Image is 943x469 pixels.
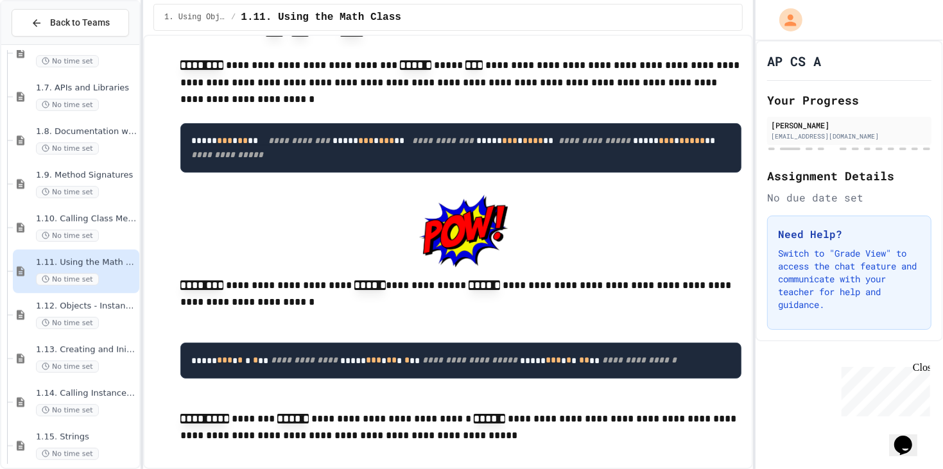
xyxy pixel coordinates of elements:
span: No time set [36,404,99,416]
div: My Account [766,5,806,35]
span: 1.10. Calling Class Methods [36,214,137,225]
h2: Your Progress [767,91,931,109]
span: Back to Teams [50,16,110,30]
span: 1.13. Creating and Initializing Objects: Constructors [36,345,137,355]
span: 1.8. Documentation with Comments and Preconditions [36,126,137,137]
div: [PERSON_NAME] [771,119,928,131]
span: No time set [36,273,99,286]
span: 1.14. Calling Instance Methods [36,388,137,399]
span: No time set [36,448,99,460]
span: 1. Using Objects and Methods [164,12,226,22]
button: Back to Teams [12,9,129,37]
span: No time set [36,186,99,198]
span: No time set [36,230,99,242]
span: 1.11. Using the Math Class [241,10,401,25]
span: No time set [36,55,99,67]
div: No due date set [767,190,931,205]
span: / [231,12,236,22]
h2: Assignment Details [767,167,931,185]
span: 1.12. Objects - Instances of Classes [36,301,137,312]
div: Chat with us now!Close [5,5,89,81]
iframe: chat widget [836,362,930,416]
h1: AP CS A [767,52,821,70]
span: No time set [36,142,99,155]
span: 1.9. Method Signatures [36,170,137,181]
span: No time set [36,361,99,373]
iframe: chat widget [889,418,930,456]
span: No time set [36,317,99,329]
span: No time set [36,99,99,111]
span: 1.7. APIs and Libraries [36,83,137,94]
div: [EMAIL_ADDRESS][DOMAIN_NAME] [771,132,928,141]
span: 1.15. Strings [36,432,137,443]
h3: Need Help? [778,226,921,242]
span: 1.11. Using the Math Class [36,257,137,268]
p: Switch to "Grade View" to access the chat feature and communicate with your teacher for help and ... [778,247,921,311]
